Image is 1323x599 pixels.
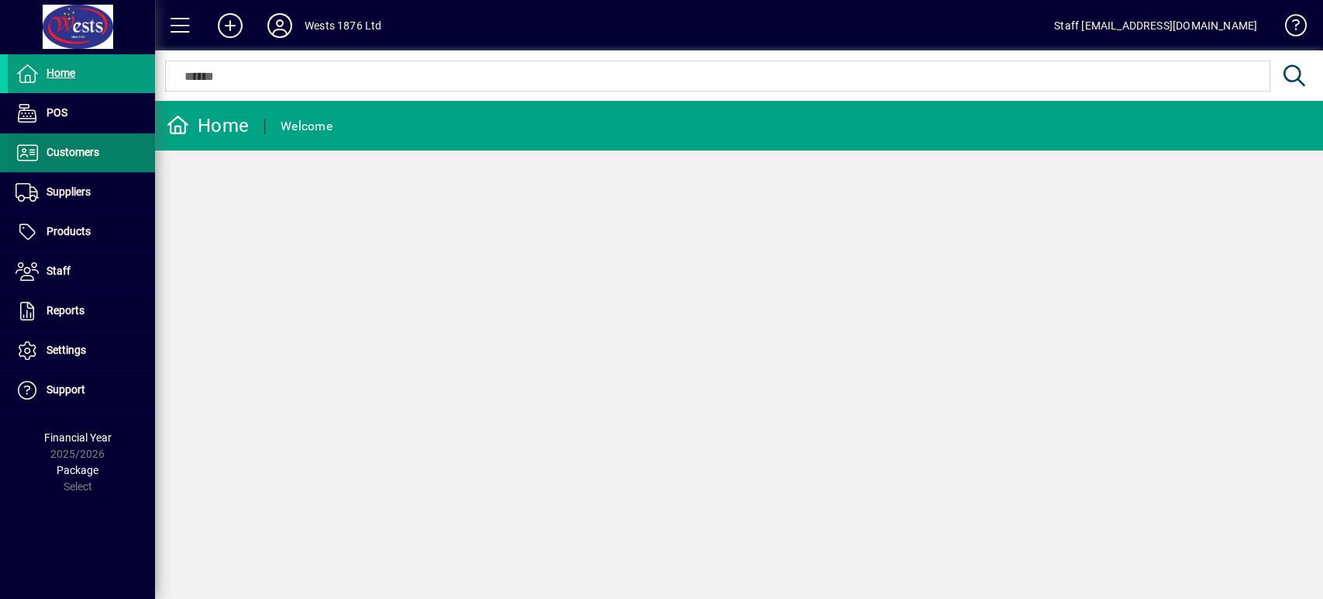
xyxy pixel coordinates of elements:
span: Products [47,225,91,237]
a: Staff [8,252,155,291]
span: Financial Year [44,431,112,444]
span: Settings [47,344,86,356]
a: Knowledge Base [1273,3,1304,54]
div: Welcome [281,114,332,139]
a: POS [8,94,155,133]
div: Staff [EMAIL_ADDRESS][DOMAIN_NAME] [1054,13,1257,38]
button: Add [205,12,255,40]
span: POS [47,106,67,119]
a: Suppliers [8,173,155,212]
span: Reports [47,304,84,317]
a: Reports [8,292,155,331]
a: Customers [8,133,155,172]
button: Profile [255,12,305,40]
a: Support [8,371,155,410]
span: Suppliers [47,185,91,198]
span: Package [57,464,98,476]
a: Products [8,213,155,251]
div: Wests 1876 Ltd [305,13,381,38]
a: Settings [8,331,155,370]
span: Staff [47,265,71,277]
span: Home [47,67,75,79]
div: Home [167,113,249,138]
span: Support [47,383,85,396]
span: Customers [47,146,99,158]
